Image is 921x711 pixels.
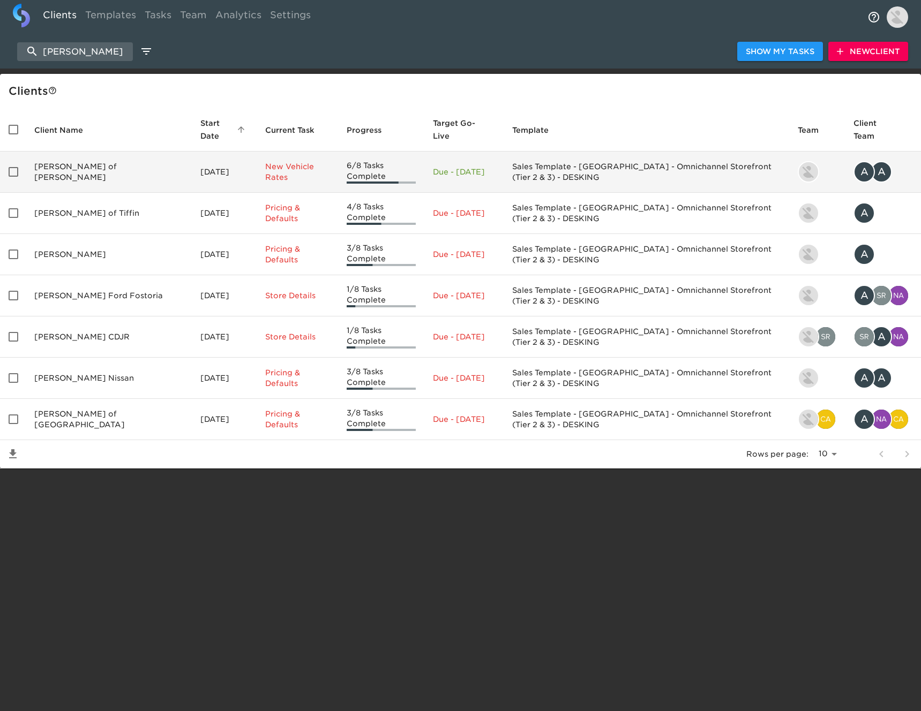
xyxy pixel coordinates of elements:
[504,234,789,275] td: Sales Template - [GEOGRAPHIC_DATA] - Omnichannel Storefront (Tier 2 & 3) - DESKING
[853,367,912,389] div: amanda.crookshanks@drivereineke.com, Alex.reineke@drivereineke.com
[889,327,908,346] img: naresh.bodla@cdk.com
[192,316,257,358] td: [DATE]
[798,409,836,430] div: kevin.lo@roadster.com, catherine.manisharaj@cdk.com
[34,124,97,137] span: Client Name
[816,410,835,429] img: catherine.manisharaj@cdk.com
[799,162,818,181] img: kevin.lo@roadster.com
[828,42,908,62] button: NewClient
[192,234,257,275] td: [DATE]
[192,358,257,399] td: [DATE]
[853,161,912,183] div: alex.reineke@drivereineke.com, amanda.crookshanks@drivereineke.com
[746,449,808,459] p: Rows per page:
[799,410,818,429] img: kevin.lo@roadster.com
[798,367,836,389] div: kevin.lo@roadster.com
[853,285,912,306] div: amanda.crookshanks@drivereineke.com, Srihetha.Malgani@cdk.com, naresh.bodla@cdk.com
[338,399,424,440] td: 3/8 Tasks Complete
[798,285,836,306] div: kevin.lo@roadster.com
[837,45,900,58] span: New Client
[265,331,330,342] p: Store Details
[176,4,211,30] a: Team
[861,4,887,30] button: notifications
[889,286,908,305] img: naresh.bodla@cdk.com
[265,202,330,224] p: Pricing & Defaults
[265,367,330,389] p: Pricing & Defaults
[853,244,875,265] div: A
[9,82,917,100] div: Client s
[853,244,912,265] div: amanda.crookshanks@drivereineke.com
[813,446,841,462] select: rows per page
[889,410,908,429] img: catherine.manisharaj@cdk.com
[872,410,891,429] img: naresh.bodla@cdk.com
[799,286,818,305] img: kevin.lo@roadster.com
[200,117,248,142] span: Start Date
[26,234,192,275] td: [PERSON_NAME]
[799,203,818,223] img: kevin.lo@roadster.com
[504,193,789,234] td: Sales Template - [GEOGRAPHIC_DATA] - Omnichannel Storefront (Tier 2 & 3) - DESKING
[433,117,495,142] span: Target Go-Live
[799,327,818,346] img: kevin.lo@roadster.com
[853,409,912,430] div: amanda.crookshanks@drivereineke.com, naresh.bodla@cdk.com, catherine.manisharaj@cdk.com
[26,275,192,316] td: [PERSON_NAME] Ford Fostoria
[746,45,814,58] span: Show My Tasks
[798,161,836,183] div: kevin.lo@roadster.com
[192,193,257,234] td: [DATE]
[433,167,495,177] p: Due - [DATE]
[39,4,81,30] a: Clients
[798,202,836,224] div: kevin.lo@roadster.com
[26,399,192,440] td: [PERSON_NAME] of [GEOGRAPHIC_DATA]
[504,358,789,399] td: Sales Template - [GEOGRAPHIC_DATA] - Omnichannel Storefront (Tier 2 & 3) - DESKING
[48,86,57,95] svg: This is a list of all of your clients and clients shared with you
[504,275,789,316] td: Sales Template - [GEOGRAPHIC_DATA] - Omnichannel Storefront (Tier 2 & 3) - DESKING
[799,368,818,388] img: kevin.lo@roadster.com
[871,367,892,389] div: A
[192,399,257,440] td: [DATE]
[265,124,328,137] span: Current Task
[26,193,192,234] td: [PERSON_NAME] of Tiffin
[872,286,891,305] img: Srihetha.Malgani@cdk.com
[512,124,563,137] span: Template
[266,4,315,30] a: Settings
[853,202,912,224] div: amanda.crookshanks@drivereineke.com
[140,4,176,30] a: Tasks
[433,331,495,342] p: Due - [DATE]
[853,409,875,430] div: A
[871,326,892,347] div: A
[26,316,192,358] td: [PERSON_NAME] CDJR
[433,117,481,142] span: Calculated based on the start date and the duration of all Tasks contained in this Hub.
[433,414,495,425] p: Due - [DATE]
[192,275,257,316] td: [DATE]
[347,124,395,137] span: Progress
[433,373,495,383] p: Due - [DATE]
[798,326,836,347] div: kevin.lo@roadster.com, sreeramsarma.gvs@cdk.com
[265,161,330,183] p: New Vehicle Rates
[338,152,424,193] td: 6/8 Tasks Complete
[433,249,495,260] p: Due - [DATE]
[855,327,874,346] img: sreeramsarma.gvs@cdk.com
[265,244,330,265] p: Pricing & Defaults
[737,42,823,62] button: Show My Tasks
[853,161,875,183] div: A
[265,409,330,430] p: Pricing & Defaults
[26,152,192,193] td: [PERSON_NAME] of [PERSON_NAME]
[26,358,192,399] td: [PERSON_NAME] Nissan
[211,4,266,30] a: Analytics
[338,234,424,275] td: 3/8 Tasks Complete
[433,208,495,218] p: Due - [DATE]
[816,327,835,346] img: sreeramsarma.gvs@cdk.com
[504,152,789,193] td: Sales Template - [GEOGRAPHIC_DATA] - Omnichannel Storefront (Tier 2 & 3) - DESKING
[887,6,908,28] img: Profile
[338,316,424,358] td: 1/8 Tasks Complete
[265,290,330,301] p: Store Details
[798,244,836,265] div: kevin.lo@roadster.com
[798,124,833,137] span: Team
[81,4,140,30] a: Templates
[137,42,155,60] button: edit
[871,161,892,183] div: A
[13,4,30,27] img: logo
[338,358,424,399] td: 3/8 Tasks Complete
[853,326,912,347] div: sreeramsarma.gvs@cdk.com, amanda.crookshanks@drivereineke.com, naresh.bodla@cdk.com
[338,193,424,234] td: 4/8 Tasks Complete
[853,367,875,389] div: A
[433,290,495,301] p: Due - [DATE]
[265,124,315,137] span: This is the next Task in this Hub that should be completed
